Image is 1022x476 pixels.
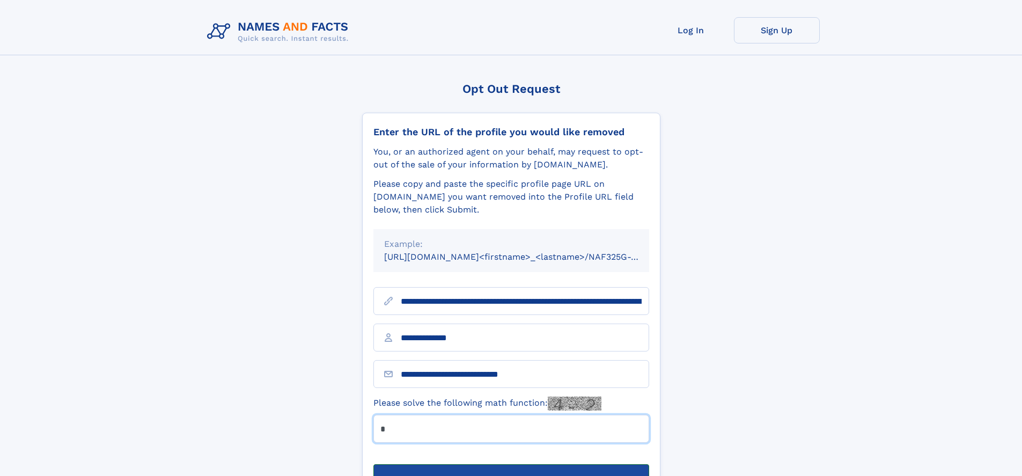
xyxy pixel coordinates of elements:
[734,17,820,43] a: Sign Up
[384,238,638,251] div: Example:
[373,178,649,216] div: Please copy and paste the specific profile page URL on [DOMAIN_NAME] you want removed into the Pr...
[203,17,357,46] img: Logo Names and Facts
[373,145,649,171] div: You, or an authorized agent on your behalf, may request to opt-out of the sale of your informatio...
[373,126,649,138] div: Enter the URL of the profile you would like removed
[373,397,601,411] label: Please solve the following math function:
[648,17,734,43] a: Log In
[362,82,660,96] div: Opt Out Request
[384,252,670,262] small: [URL][DOMAIN_NAME]<firstname>_<lastname>/NAF325G-xxxxxxxx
